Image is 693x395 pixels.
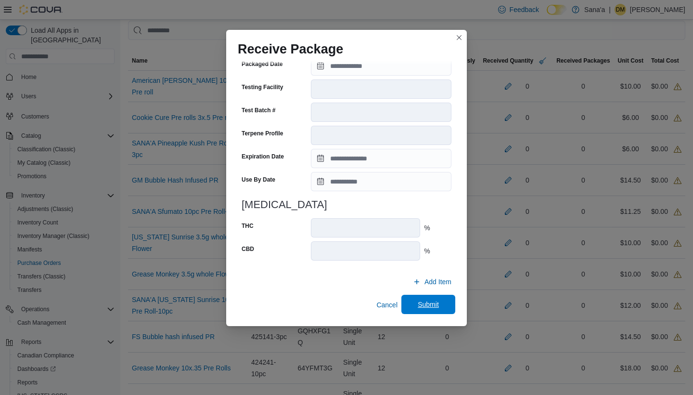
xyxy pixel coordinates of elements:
label: Packaged Date [242,60,282,68]
label: Terpene Profile [242,130,283,137]
input: Press the down key to open a popover containing a calendar. [311,56,451,76]
label: THC [242,222,254,230]
button: Cancel [372,295,401,315]
label: Use By Date [242,176,275,184]
input: Press the down key to open a popover containing a calendar. [311,149,451,168]
button: Add Item [409,272,455,291]
div: % [424,246,451,256]
button: Closes this modal window [453,32,465,43]
label: CBD [242,245,254,253]
button: Submit [401,295,455,314]
label: Test Batch # [242,106,275,114]
span: Cancel [376,300,398,310]
h1: Receive Package [238,41,343,57]
input: Press the down key to open a popover containing a calendar. [311,172,451,191]
label: Expiration Date [242,153,284,160]
span: Submit [418,300,439,309]
span: Add Item [424,277,451,287]
label: Testing Facility [242,83,283,91]
h3: [MEDICAL_DATA] [242,199,451,211]
div: % [424,223,451,233]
